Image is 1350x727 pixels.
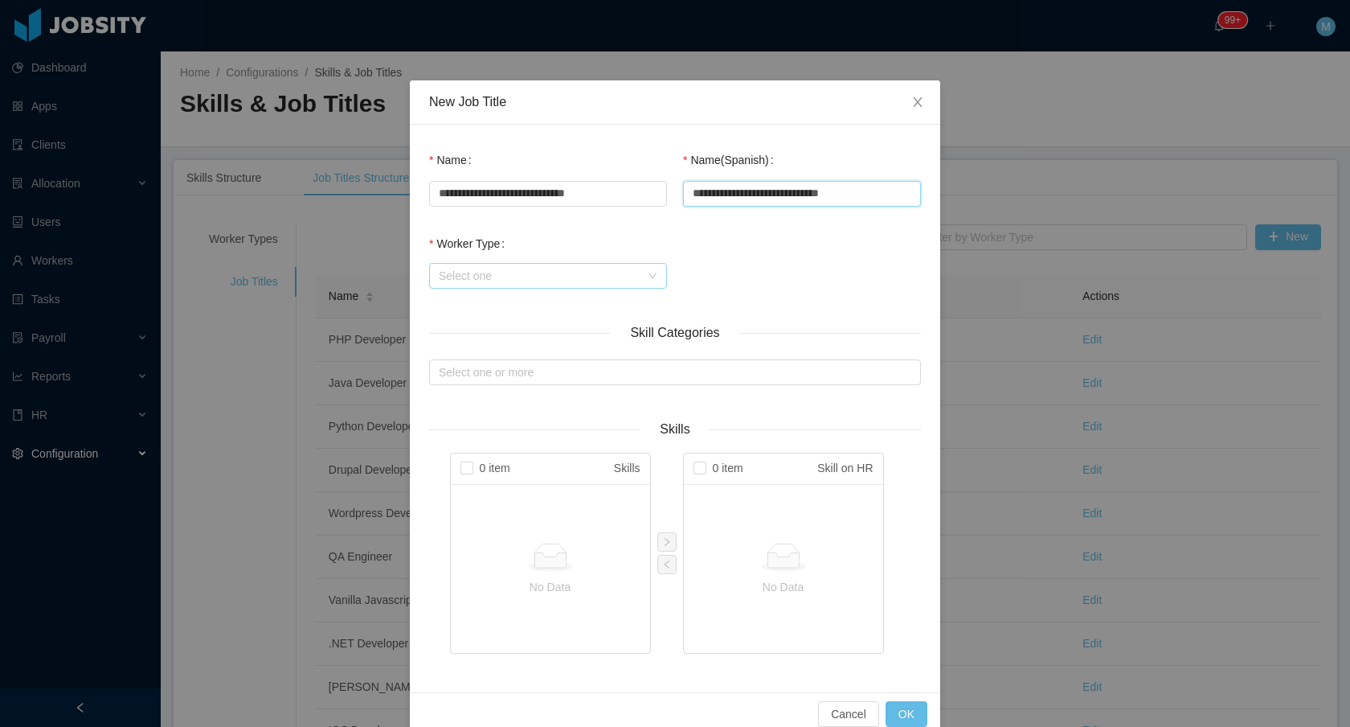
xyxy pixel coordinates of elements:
label: Worker Type [429,237,511,250]
span: 0 item [480,462,510,474]
label: Name(Spanish) [683,154,780,166]
input: Name [429,181,667,207]
p: No Data [684,578,883,596]
div: Select one [439,268,640,284]
button: Close [895,80,940,125]
span: Skills [640,420,709,439]
div: New Job Title [429,93,921,111]
div: Select one or more [439,364,897,380]
span: 0 item [713,462,743,474]
button: OK [886,701,927,727]
i: icon: down [648,271,657,282]
p: No Data [451,578,650,596]
button: Cancel [818,701,879,727]
button: icon: right [657,532,677,552]
span: Skill Categories [611,323,738,343]
i: icon: close [911,96,924,109]
span: Skills [614,460,640,477]
label: Name [429,154,478,166]
button: icon: left [657,555,677,574]
span: Skill on HR [817,460,873,477]
input: Name(Spanish) [683,181,921,207]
